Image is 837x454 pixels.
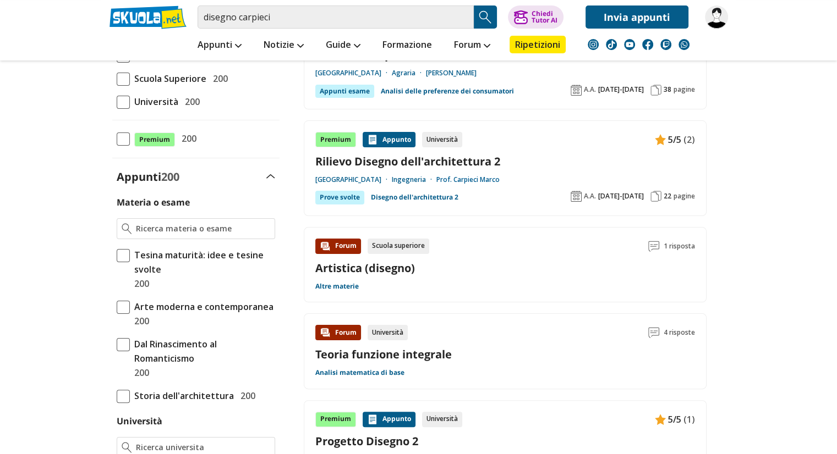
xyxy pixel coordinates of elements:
span: [DATE]-[DATE] [598,85,644,94]
a: Rilievo Disegno dell'architettura 2 [315,154,695,169]
label: Materia o esame [117,196,190,208]
span: (2) [683,132,695,147]
img: Appunti contenuto [655,414,666,425]
span: Arte moderna e contemporanea [130,300,273,314]
a: [PERSON_NAME] [426,69,477,77]
img: Commenti lettura [648,327,659,338]
img: Apri e chiudi sezione [266,174,275,179]
span: 200 [209,71,228,86]
img: tiktok [606,39,617,50]
span: 200 [180,95,200,109]
img: twitch [660,39,671,50]
span: 200 [130,366,149,380]
img: Appunti contenuto [655,134,666,145]
img: WhatsApp [679,39,690,50]
div: Appunti esame [315,85,374,98]
img: Cerca appunti, riassunti o versioni [477,9,494,25]
a: Formazione [380,36,435,56]
span: Università [130,95,178,109]
a: Prof. Carpieci Marco [436,175,500,184]
span: 4 risposte [664,325,695,340]
img: Anno accademico [571,191,582,202]
div: Scuola superiore [368,239,429,254]
span: 5/5 [668,132,681,147]
a: Teoria funzione integrale [315,347,452,362]
span: pagine [674,192,695,201]
img: Forum contenuto [320,241,331,252]
a: Altre materie [315,282,359,291]
div: Forum [315,325,361,340]
span: 22 [664,192,671,201]
a: Disegno dell'architettura 2 [371,191,458,204]
img: youtube [624,39,635,50]
div: Università [422,132,462,147]
a: Appunti [195,36,244,56]
a: Ripetizioni [510,36,566,53]
div: Università [422,412,462,427]
a: Forum [451,36,493,56]
img: Pagine [650,191,661,202]
img: Commenti lettura [648,241,659,252]
label: Università [117,415,162,427]
a: Progetto Disegno 2 [315,434,695,449]
input: Cerca appunti, riassunti o versioni [198,5,474,29]
a: Invia appunti [586,5,688,29]
span: Premium [134,132,175,147]
span: 200 [130,276,149,291]
a: Guide [323,36,363,56]
img: Forum contenuto [320,327,331,338]
span: Dal Rinascimento al Romanticismo [130,337,275,366]
div: Prove svolte [315,191,364,204]
img: Appunti contenuto [367,134,378,145]
input: Ricerca universita [136,442,270,453]
span: A.A. [584,192,596,201]
a: Analisi delle preferenze dei consumatori [381,85,514,98]
input: Ricerca materia o esame [136,223,270,234]
img: facebook [642,39,653,50]
div: Premium [315,132,356,147]
span: 200 [177,131,196,146]
span: Tesina maturità: idee e tesine svolte [130,248,275,276]
span: A.A. [584,85,596,94]
span: 5/5 [668,412,681,427]
span: Storia dell'architettura [130,389,234,403]
label: Appunti [117,169,179,184]
div: Appunto [363,412,415,427]
img: instagram [588,39,599,50]
img: Ricerca universita [122,442,132,453]
div: Forum [315,239,361,254]
span: 1 risposta [664,239,695,254]
span: [DATE]-[DATE] [598,192,644,201]
div: Chiedi Tutor AI [531,10,557,24]
span: 200 [130,314,149,328]
button: ChiediTutor AI [508,5,564,29]
div: Premium [315,412,356,427]
img: Pagine [650,85,661,96]
img: Anno accademico [571,85,582,96]
span: (1) [683,412,695,427]
span: 200 [236,389,255,403]
span: pagine [674,85,695,94]
a: [GEOGRAPHIC_DATA] [315,175,392,184]
span: Scuola Superiore [130,71,206,86]
button: Search Button [474,5,497,29]
img: Appunti contenuto [367,414,378,425]
a: Notizie [261,36,307,56]
a: Ingegneria [392,175,436,184]
div: Appunto [363,132,415,147]
div: Università [368,325,408,340]
img: Ricerca materia o esame [122,223,132,234]
a: Artistica (disegno) [315,261,415,275]
a: Agraria [392,69,426,77]
img: alpha9 [705,5,728,29]
span: 200 [161,169,179,184]
span: 38 [664,85,671,94]
a: Analisi matematica di base [315,368,404,377]
a: [GEOGRAPHIC_DATA] [315,69,392,77]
